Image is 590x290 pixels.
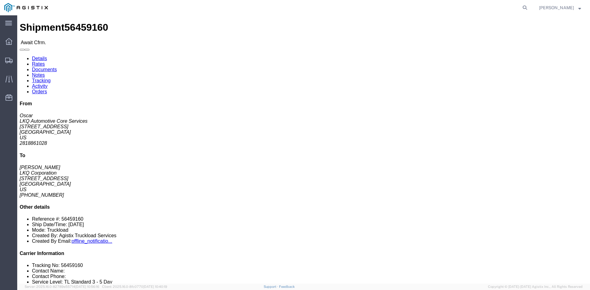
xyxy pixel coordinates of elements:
[4,3,48,12] img: logo
[75,285,99,288] span: [DATE] 10:56:16
[539,4,574,11] span: Douglas Harris
[279,285,295,288] a: Feedback
[264,285,279,288] a: Support
[25,285,99,288] span: Server: 2025.16.0-82789e55714
[488,284,583,289] span: Copyright © [DATE]-[DATE] Agistix Inc., All Rights Reserved
[143,285,167,288] span: [DATE] 10:40:19
[539,4,581,11] button: [PERSON_NAME]
[17,15,590,284] iframe: FS Legacy Container
[102,285,167,288] span: Client: 2025.16.0-8fc0770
